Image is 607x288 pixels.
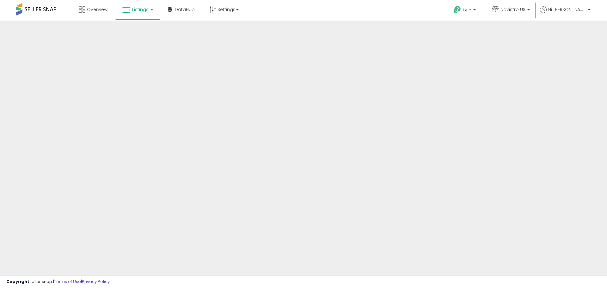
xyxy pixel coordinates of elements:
div: seller snap | | [6,279,110,285]
a: Terms of Use [54,279,81,285]
a: Hi [PERSON_NAME] [540,6,591,21]
a: Help [449,1,482,21]
i: Get Help [453,6,461,14]
span: DataHub [175,6,195,13]
strong: Copyright [6,279,29,285]
span: Navistro US [500,6,525,13]
a: Privacy Policy [82,279,110,285]
span: Listings [132,6,149,13]
span: Overview [87,6,107,13]
span: Hi [PERSON_NAME] [548,6,586,13]
span: Help [463,7,471,13]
